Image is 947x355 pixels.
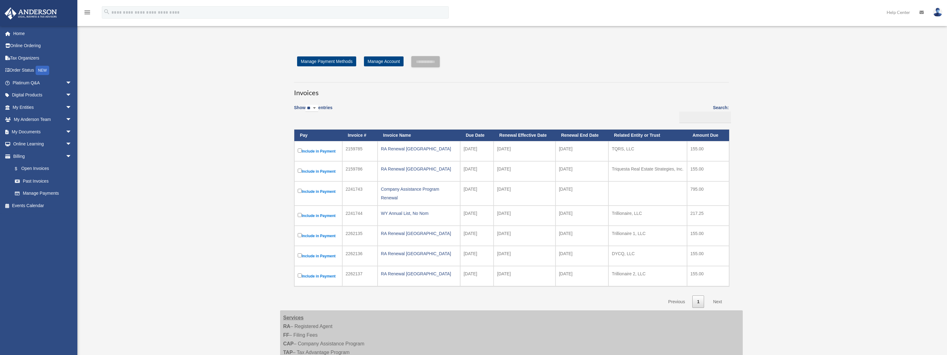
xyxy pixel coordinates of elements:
[608,141,687,161] td: TQRS, LLC
[283,341,294,346] strong: CAP
[381,269,457,278] div: RA Renewal [GEOGRAPHIC_DATA]
[556,266,608,286] td: [DATE]
[556,206,608,226] td: [DATE]
[298,273,302,277] input: Include in Payment
[298,272,339,280] label: Include in Payment
[298,253,302,257] input: Include in Payment
[298,147,339,155] label: Include in Payment
[66,89,78,102] span: arrow_drop_down
[66,113,78,126] span: arrow_drop_down
[460,206,494,226] td: [DATE]
[103,8,110,15] i: search
[381,209,457,218] div: WY Annual List, No Nom
[460,161,494,181] td: [DATE]
[298,169,302,173] input: Include in Payment
[4,113,81,126] a: My Anderson Teamarrow_drop_down
[494,206,556,226] td: [DATE]
[687,226,729,246] td: 155.00
[342,161,378,181] td: 2159786
[460,246,494,266] td: [DATE]
[9,175,78,187] a: Past Invoices
[342,181,378,206] td: 2241743
[687,141,729,161] td: 155.00
[9,162,75,175] a: $Open Invoices
[298,149,302,153] input: Include in Payment
[298,233,302,237] input: Include in Payment
[4,64,81,77] a: Order StatusNEW
[494,141,556,161] td: [DATE]
[66,126,78,138] span: arrow_drop_down
[4,126,81,138] a: My Documentsarrow_drop_down
[608,161,687,181] td: Triquesta Real Estate Strategies, Inc.
[342,266,378,286] td: 2262137
[933,8,942,17] img: User Pic
[297,56,356,66] a: Manage Payment Methods
[4,199,81,212] a: Events Calendar
[294,82,729,98] h3: Invoices
[18,165,21,173] span: $
[294,104,332,118] label: Show entries
[364,56,404,66] a: Manage Account
[608,206,687,226] td: Trillionaire, LLC
[4,138,81,150] a: Online Learningarrow_drop_down
[460,130,494,141] th: Due Date: activate to sort column ascending
[608,226,687,246] td: Trillionaire 1, LLC
[556,130,608,141] th: Renewal End Date: activate to sort column ascending
[4,27,81,40] a: Home
[381,229,457,238] div: RA Renewal [GEOGRAPHIC_DATA]
[4,77,81,89] a: Platinum Q&Aarrow_drop_down
[342,226,378,246] td: 2262135
[84,9,91,16] i: menu
[687,266,729,286] td: 155.00
[494,130,556,141] th: Renewal Effective Date: activate to sort column ascending
[342,130,378,141] th: Invoice #: activate to sort column ascending
[608,246,687,266] td: DYCQ, LLC
[494,226,556,246] td: [DATE]
[381,165,457,173] div: RA Renewal [GEOGRAPHIC_DATA]
[66,101,78,114] span: arrow_drop_down
[4,52,81,64] a: Tax Organizers
[381,249,457,258] div: RA Renewal [GEOGRAPHIC_DATA]
[294,130,342,141] th: Pay: activate to sort column descending
[687,206,729,226] td: 217.25
[298,188,339,195] label: Include in Payment
[4,40,81,52] a: Online Ordering
[687,161,729,181] td: 155.00
[66,150,78,163] span: arrow_drop_down
[298,167,339,175] label: Include in Payment
[692,295,704,308] a: 1
[298,232,339,240] label: Include in Payment
[460,181,494,206] td: [DATE]
[664,295,690,308] a: Previous
[556,141,608,161] td: [DATE]
[556,161,608,181] td: [DATE]
[3,7,59,20] img: Anderson Advisors Platinum Portal
[381,144,457,153] div: RA Renewal [GEOGRAPHIC_DATA]
[677,104,729,123] label: Search:
[9,187,78,200] a: Manage Payments
[298,252,339,260] label: Include in Payment
[342,206,378,226] td: 2241744
[687,130,729,141] th: Amount Due: activate to sort column ascending
[342,141,378,161] td: 2159785
[679,112,731,123] input: Search:
[298,213,302,217] input: Include in Payment
[283,350,293,355] strong: TAP
[84,11,91,16] a: menu
[298,189,302,193] input: Include in Payment
[708,295,727,308] a: Next
[494,246,556,266] td: [DATE]
[66,77,78,89] span: arrow_drop_down
[305,105,318,112] select: Showentries
[460,141,494,161] td: [DATE]
[556,181,608,206] td: [DATE]
[283,315,304,320] strong: Services
[494,181,556,206] td: [DATE]
[4,101,81,113] a: My Entitiesarrow_drop_down
[494,161,556,181] td: [DATE]
[460,266,494,286] td: [DATE]
[4,89,81,101] a: Digital Productsarrow_drop_down
[556,246,608,266] td: [DATE]
[460,226,494,246] td: [DATE]
[556,226,608,246] td: [DATE]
